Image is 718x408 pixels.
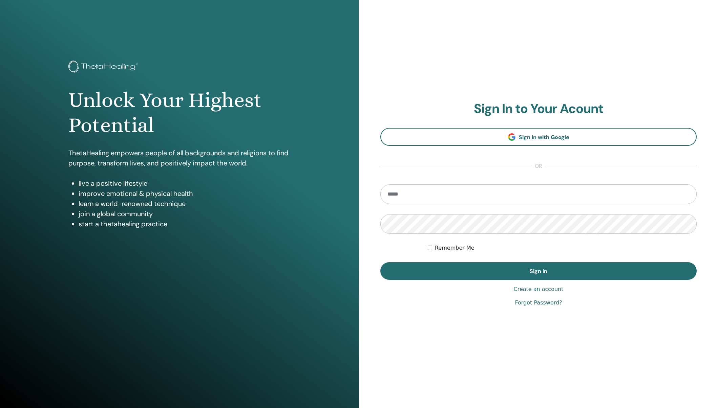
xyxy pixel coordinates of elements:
[428,244,697,252] div: Keep me authenticated indefinitely or until I manually logout
[515,299,562,307] a: Forgot Password?
[380,101,697,117] h2: Sign In to Your Acount
[79,199,291,209] li: learn a world-renowned technique
[530,268,547,275] span: Sign In
[68,148,291,168] p: ThetaHealing empowers people of all backgrounds and religions to find purpose, transform lives, a...
[380,262,697,280] button: Sign In
[79,219,291,229] li: start a thetahealing practice
[531,162,546,170] span: or
[79,209,291,219] li: join a global community
[68,88,291,138] h1: Unlock Your Highest Potential
[380,128,697,146] a: Sign In with Google
[513,285,563,293] a: Create an account
[435,244,474,252] label: Remember Me
[519,134,569,141] span: Sign In with Google
[79,178,291,188] li: live a positive lifestyle
[79,188,291,199] li: improve emotional & physical health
